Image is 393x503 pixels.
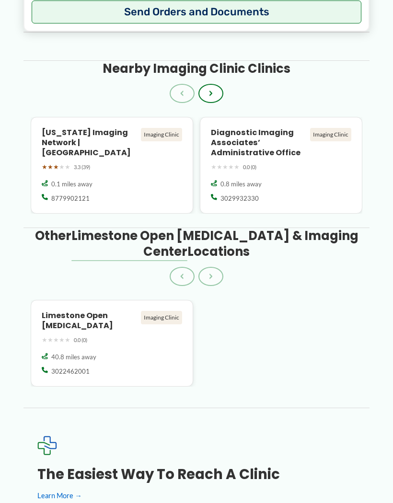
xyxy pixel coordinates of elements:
span: 0.1 miles away [51,180,92,188]
a: Diagnostic Imaging Associates’ Administrative Office Imaging Clinic ★★★★★ 0.0 (0) 0.8 miles away ... [200,117,362,214]
span: 40.8 miles away [51,353,96,361]
span: › [209,271,213,282]
a: Limestone Open [MEDICAL_DATA] Imaging Clinic ★★★★★ 0.0 (0) 40.8 miles away 3022462001 [31,300,193,387]
span: 3029932330 [220,194,259,203]
span: ★ [217,161,222,173]
span: › [209,88,213,99]
span: ★ [42,161,47,173]
span: 0.0 (0) [243,162,256,172]
button: › [198,84,223,103]
span: ★ [59,334,65,346]
button: ‹ [170,267,195,286]
h3: Nearby Imaging Clinic Clinics [103,61,290,77]
h3: The Easiest Way to Reach a Clinic [37,466,355,482]
button: Send Orders and Documents [32,0,361,23]
div: Imaging Clinic [310,128,351,141]
span: ★ [222,161,228,173]
span: ★ [53,161,59,173]
h4: Limestone Open [MEDICAL_DATA] [42,311,138,331]
span: Limestone Open [MEDICAL_DATA] & Imaging Center [71,227,358,260]
span: ★ [42,334,47,346]
span: 8779902121 [51,194,90,203]
span: ★ [47,161,53,173]
span: ★ [211,161,217,173]
img: Expected Healthcare Logo [37,436,57,455]
span: ‹ [180,88,184,99]
button: › [198,267,223,286]
span: ★ [53,334,59,346]
button: ‹ [170,84,195,103]
span: ★ [65,161,70,173]
div: Imaging Clinic [141,311,182,324]
h4: [US_STATE] Imaging Network | [GEOGRAPHIC_DATA] [42,128,138,158]
span: ‹ [180,271,184,282]
span: 3.3 (39) [74,162,90,172]
span: ★ [59,161,65,173]
span: ★ [228,161,234,173]
span: ★ [47,334,53,346]
div: Imaging Clinic [141,128,182,141]
span: ★ [234,161,240,173]
span: 0.0 (0) [74,335,87,345]
h3: Other Locations [31,228,363,260]
span: 3022462001 [51,367,90,376]
a: Learn More → [37,489,355,502]
span: 0.8 miles away [220,180,262,188]
h4: Diagnostic Imaging Associates’ Administrative Office [211,128,307,158]
a: [US_STATE] Imaging Network | [GEOGRAPHIC_DATA] Imaging Clinic ★★★★★ 3.3 (39) 0.1 miles away 87799... [31,117,193,214]
span: ★ [65,334,70,346]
